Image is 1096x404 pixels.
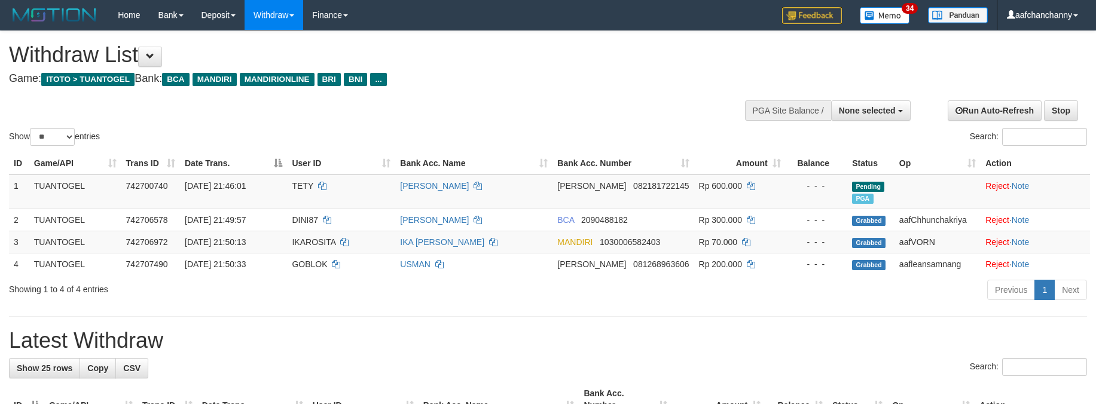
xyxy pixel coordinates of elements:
[699,181,742,191] span: Rp 600.000
[970,128,1087,146] label: Search:
[894,209,981,231] td: aafChhunchakriya
[9,231,29,253] td: 3
[699,237,738,247] span: Rp 70.000
[557,259,626,269] span: [PERSON_NAME]
[860,7,910,24] img: Button%20Memo.svg
[600,237,660,247] span: Copy 1030006582403 to clipboard
[41,73,135,86] span: ITOTO > TUANTOGEL
[193,73,237,86] span: MANDIRI
[292,237,335,247] span: IKAROSITA
[126,259,168,269] span: 742707490
[985,237,1009,247] a: Reject
[699,215,742,225] span: Rp 300.000
[317,73,341,86] span: BRI
[29,231,121,253] td: TUANTOGEL
[557,181,626,191] span: [PERSON_NAME]
[400,215,469,225] a: [PERSON_NAME]
[185,259,246,269] span: [DATE] 21:50:33
[839,106,896,115] span: None selected
[790,236,842,248] div: - - -
[894,152,981,175] th: Op: activate to sort column ascending
[292,215,318,225] span: DINI87
[1012,215,1030,225] a: Note
[395,152,552,175] th: Bank Acc. Name: activate to sort column ascending
[694,152,786,175] th: Amount: activate to sort column ascending
[985,215,1009,225] a: Reject
[126,215,168,225] span: 742706578
[29,253,121,275] td: TUANTOGEL
[852,216,886,226] span: Grabbed
[240,73,315,86] span: MANDIRIONLINE
[948,100,1042,121] a: Run Auto-Refresh
[782,7,842,24] img: Feedback.jpg
[185,181,246,191] span: [DATE] 21:46:01
[9,152,29,175] th: ID
[852,194,873,204] span: Marked by aafchonlypin
[894,253,981,275] td: aafleansamnang
[80,358,116,378] a: Copy
[581,215,628,225] span: Copy 2090488182 to clipboard
[970,358,1087,376] label: Search:
[981,253,1090,275] td: ·
[852,238,886,248] span: Grabbed
[287,152,395,175] th: User ID: activate to sort column ascending
[115,358,148,378] a: CSV
[1012,181,1030,191] a: Note
[1054,280,1087,300] a: Next
[29,209,121,231] td: TUANTOGEL
[1034,280,1055,300] a: 1
[17,363,72,373] span: Show 25 rows
[985,181,1009,191] a: Reject
[633,259,689,269] span: Copy 081268963606 to clipboard
[981,175,1090,209] td: ·
[9,128,100,146] label: Show entries
[9,209,29,231] td: 2
[902,3,918,14] span: 34
[9,329,1087,353] h1: Latest Withdraw
[1012,237,1030,247] a: Note
[1002,128,1087,146] input: Search:
[557,237,593,247] span: MANDIRI
[9,278,448,295] div: Showing 1 to 4 of 4 entries
[831,100,911,121] button: None selected
[852,260,886,270] span: Grabbed
[928,7,988,23] img: panduan.png
[557,215,574,225] span: BCA
[29,175,121,209] td: TUANTOGEL
[292,259,327,269] span: GOBLOK
[30,128,75,146] select: Showentries
[985,259,1009,269] a: Reject
[162,73,189,86] span: BCA
[552,152,694,175] th: Bank Acc. Number: activate to sort column ascending
[185,215,246,225] span: [DATE] 21:49:57
[981,152,1090,175] th: Action
[344,73,367,86] span: BNI
[87,363,108,373] span: Copy
[400,259,431,269] a: USMAN
[121,152,180,175] th: Trans ID: activate to sort column ascending
[126,181,168,191] span: 742700740
[790,258,842,270] div: - - -
[790,180,842,192] div: - - -
[400,181,469,191] a: [PERSON_NAME]
[1002,358,1087,376] input: Search:
[790,214,842,226] div: - - -
[9,175,29,209] td: 1
[9,6,100,24] img: MOTION_logo.png
[852,182,884,192] span: Pending
[894,231,981,253] td: aafVORN
[292,181,313,191] span: TETY
[180,152,287,175] th: Date Trans.: activate to sort column descending
[126,237,168,247] span: 742706972
[981,231,1090,253] td: ·
[699,259,742,269] span: Rp 200.000
[981,209,1090,231] td: ·
[370,73,386,86] span: ...
[123,363,141,373] span: CSV
[633,181,689,191] span: Copy 082181722145 to clipboard
[987,280,1035,300] a: Previous
[29,152,121,175] th: Game/API: activate to sort column ascending
[745,100,831,121] div: PGA Site Balance /
[9,43,719,67] h1: Withdraw List
[400,237,484,247] a: IKA [PERSON_NAME]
